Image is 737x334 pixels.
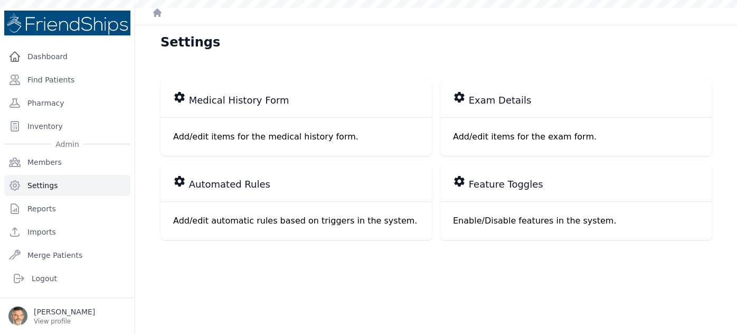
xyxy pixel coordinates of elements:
a: Logout [8,268,126,289]
a: settings Medical History Form Add/edit items for the medical history form. [160,80,432,156]
p: Add/edit items for the exam form. [453,131,699,143]
i: settings [453,175,466,188]
a: Dashboard [4,46,130,67]
p: Enable/Disable features in the system. [453,215,699,227]
a: Merge Patients [4,245,130,266]
a: Inventory [4,116,130,137]
p: [PERSON_NAME] [34,307,95,317]
a: settings Feature Toggles Enable/Disable features in the system. [440,164,712,240]
a: Reports [4,198,130,219]
a: [PERSON_NAME] View profile [8,307,126,326]
span: Automated Rules [189,178,270,191]
i: settings [173,91,186,104]
a: Settings [4,175,130,196]
h1: Settings [160,34,220,51]
a: settings Automated Rules Add/edit automatic rules based on triggers in the system. [160,164,432,240]
a: Imports [4,221,130,243]
span: Exam Details [469,94,532,107]
p: View profile [34,317,95,326]
img: Medical Missions EMR [4,11,130,35]
span: Feature Toggles [469,178,543,191]
a: settings Exam Details Add/edit items for the exam form. [440,80,712,156]
span: Medical History Form [189,94,289,107]
p: Add/edit items for the medical history form. [173,131,419,143]
i: settings [173,175,186,188]
a: Pharmacy [4,92,130,114]
p: Add/edit automatic rules based on triggers in the system. [173,215,419,227]
a: Find Patients [4,69,130,90]
span: Admin [51,139,83,150]
a: Members [4,152,130,173]
i: settings [453,91,466,104]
